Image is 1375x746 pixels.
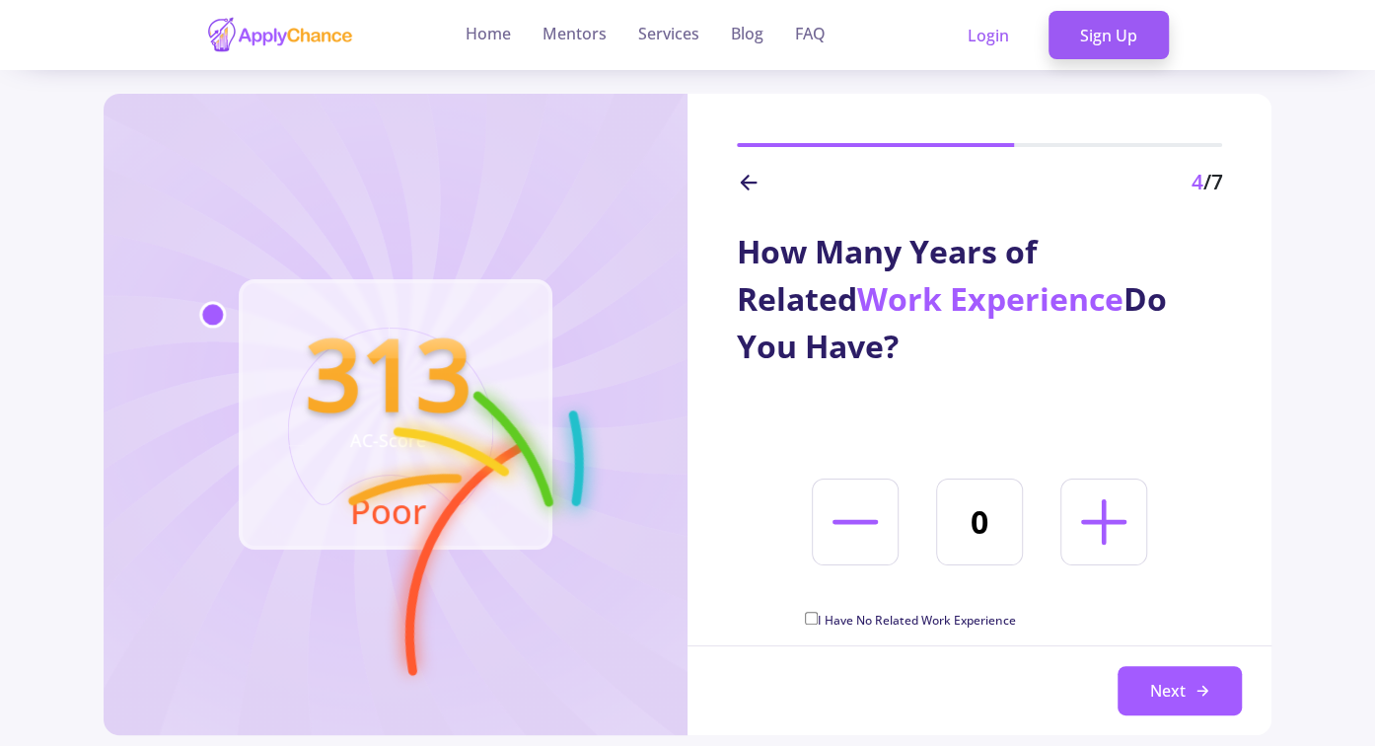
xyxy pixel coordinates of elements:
span: /7 [1202,168,1222,195]
span: I Have No Related Work Experience [818,612,1016,629]
text: Poor [350,487,426,534]
button: Next [1118,666,1242,715]
span: Work Experience [857,277,1123,320]
text: AC-Score [350,429,426,453]
span: 4 [1191,168,1202,195]
img: applychance logo [206,16,354,54]
a: Sign Up [1049,11,1169,60]
a: Login [936,11,1041,60]
div: How Many Years of Related Do You Have? [737,228,1222,370]
input: I Have No Related Work Experience [805,612,818,625]
text: 313 [305,306,470,439]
